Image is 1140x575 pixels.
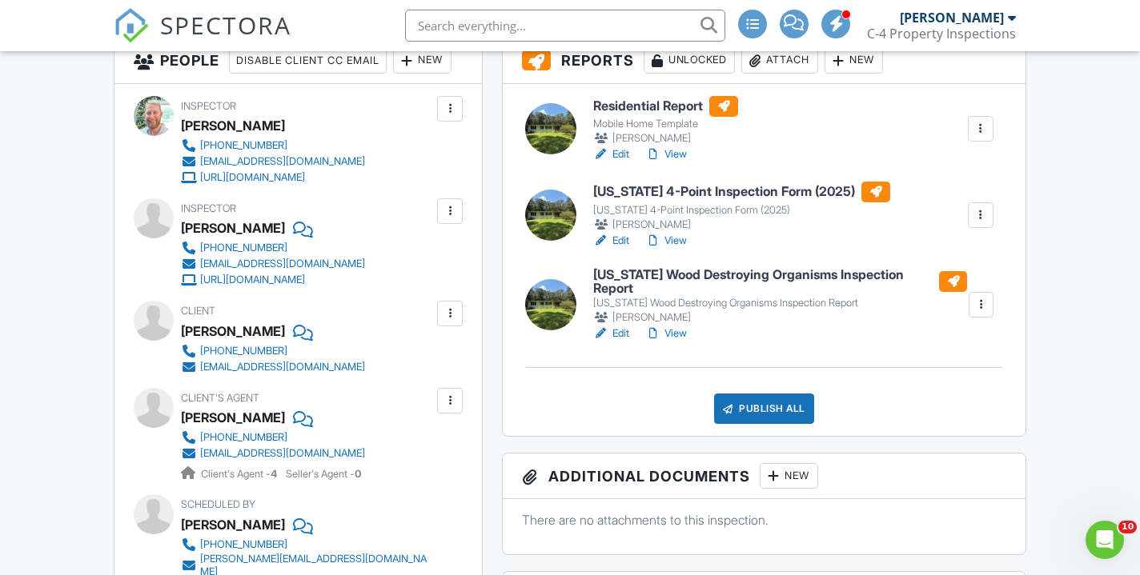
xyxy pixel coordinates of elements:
[181,154,365,170] a: [EMAIL_ADDRESS][DOMAIN_NAME]
[760,463,818,489] div: New
[181,513,285,537] div: [PERSON_NAME]
[200,361,365,373] div: [EMAIL_ADDRESS][DOMAIN_NAME]
[900,10,1004,26] div: [PERSON_NAME]
[503,38,1026,84] h3: Reports
[200,242,287,254] div: [PHONE_NUMBER]
[181,114,285,138] div: [PERSON_NAME]
[1086,521,1124,559] iframe: Intercom live chat
[714,393,814,424] div: Publish All
[200,155,365,168] div: [EMAIL_ADDRESS][DOMAIN_NAME]
[593,268,967,326] a: [US_STATE] Wood Destroying Organisms Inspection Report [US_STATE] Wood Destroying Organisms Inspe...
[200,171,305,184] div: [URL][DOMAIN_NAME]
[181,498,255,510] span: Scheduled By
[741,48,818,74] div: Attach
[355,468,361,480] strong: 0
[393,48,452,74] div: New
[181,170,365,186] a: [URL][DOMAIN_NAME]
[114,22,291,55] a: SPECTORA
[867,26,1016,42] div: C-4 Property Inspections
[200,274,305,286] div: [URL][DOMAIN_NAME]
[593,297,967,309] div: [US_STATE] Wood Destroying Organisms Inspection Report
[201,468,279,480] span: Client's Agent -
[181,100,236,112] span: Inspector
[181,272,365,288] a: [URL][DOMAIN_NAME]
[593,182,890,233] a: [US_STATE] 4-Point Inspection Form (2025) [US_STATE] 4-Point Inspection Form (2025) [PERSON_NAME]
[181,445,365,461] a: [EMAIL_ADDRESS][DOMAIN_NAME]
[181,138,365,154] a: [PHONE_NUMBER]
[593,309,967,325] div: [PERSON_NAME]
[200,538,287,551] div: [PHONE_NUMBER]
[503,453,1026,499] h3: Additional Documents
[644,48,735,74] div: Unlocked
[593,268,967,296] h6: [US_STATE] Wood Destroying Organisms Inspection Report
[181,359,365,375] a: [EMAIL_ADDRESS][DOMAIN_NAME]
[645,233,687,249] a: View
[593,146,629,162] a: Edit
[181,343,365,359] a: [PHONE_NUMBER]
[200,431,287,444] div: [PHONE_NUMBER]
[181,319,285,343] div: [PERSON_NAME]
[181,256,365,272] a: [EMAIL_ADDRESS][DOMAIN_NAME]
[645,325,687,341] a: View
[593,233,629,249] a: Edit
[181,305,215,317] span: Client
[181,240,365,256] a: [PHONE_NUMBER]
[200,258,365,270] div: [EMAIL_ADDRESS][DOMAIN_NAME]
[286,468,361,480] span: Seller's Agent -
[181,429,365,445] a: [PHONE_NUMBER]
[200,447,365,460] div: [EMAIL_ADDRESS][DOMAIN_NAME]
[181,405,285,429] a: [PERSON_NAME]
[645,146,687,162] a: View
[271,468,277,480] strong: 4
[200,139,287,152] div: [PHONE_NUMBER]
[593,217,890,233] div: [PERSON_NAME]
[522,511,1006,529] p: There are no attachments to this inspection.
[593,130,738,146] div: [PERSON_NAME]
[181,216,285,240] div: [PERSON_NAME]
[200,345,287,357] div: [PHONE_NUMBER]
[593,96,738,147] a: Residential Report Mobile Home Template [PERSON_NAME]
[114,38,482,84] h3: People
[593,96,738,117] h6: Residential Report
[593,204,890,217] div: [US_STATE] 4-Point Inspection Form (2025)
[593,182,890,202] h6: [US_STATE] 4-Point Inspection Form (2025)
[405,10,725,42] input: Search everything...
[593,118,738,130] div: Mobile Home Template
[181,202,236,214] span: Inspector
[181,392,259,404] span: Client's Agent
[593,325,629,341] a: Edit
[229,48,387,74] div: Disable Client CC Email
[114,8,149,43] img: The Best Home Inspection Software - Spectora
[181,537,433,553] a: [PHONE_NUMBER]
[160,8,291,42] span: SPECTORA
[1118,521,1137,533] span: 10
[825,48,883,74] div: New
